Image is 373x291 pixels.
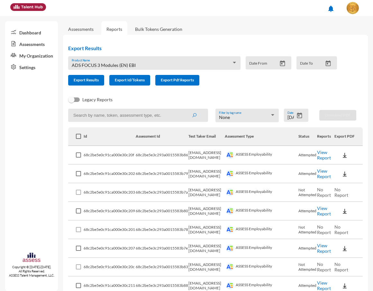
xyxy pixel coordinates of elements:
[225,221,298,239] td: ASSESS Employability
[294,112,305,119] button: Open calendar
[68,45,342,51] h2: Export Results
[115,77,145,82] span: Export Id/Tokens
[219,114,230,120] span: None
[317,205,331,216] a: View Report
[5,61,58,73] a: Settings
[225,258,298,277] td: ASSESS Employability
[317,187,331,198] span: No Report
[5,26,58,38] a: Dashboard
[22,252,41,264] img: assesscompany-logo.png
[68,109,208,122] input: Search by name, token, assessment type, etc.
[188,127,225,146] th: Test Taker Email
[188,221,225,239] td: [EMAIL_ADDRESS][DOMAIN_NAME]
[298,183,317,202] td: Not Attempted
[136,183,188,202] td: 68c2be5e3c293a0015583b7a
[225,239,298,258] td: ASSESS Employability
[136,202,188,221] td: 68c2be5e3c293a0015583b80
[68,75,104,86] button: Export Results
[84,258,136,277] td: 68c2be5e0c91ca000e30c20c
[101,21,127,37] a: Reports
[298,127,317,146] th: Status
[225,165,298,183] td: ASSESS Employability
[334,224,348,235] span: No Report
[298,258,317,277] td: Not Attempted
[82,96,113,104] span: Legacy Reports
[298,146,317,165] td: Attempted
[325,113,351,117] span: Download PDF
[317,150,331,160] a: View Report
[136,127,188,146] th: Assessment Id
[319,110,356,121] button: Download PDF
[84,221,136,239] td: 68c2be5e0c91ca000e30c201
[188,165,225,183] td: [EMAIL_ADDRESS][DOMAIN_NAME]
[5,265,58,277] p: Copyright © [DATE]-[DATE]. All Rights Reserved. ASSESS Talent Management, LLC.
[136,258,188,277] td: 68c2be5e3c293a0015583b83
[317,168,331,179] a: View Report
[317,127,334,146] th: Reports
[188,239,225,258] td: [EMAIL_ADDRESS][DOMAIN_NAME]
[84,146,136,165] td: 68c2be5e0c91ca000e30c20f
[277,60,288,67] button: Open calendar
[317,224,331,235] span: No Report
[161,77,194,82] span: Export Pdf Reports
[225,127,298,146] th: Assessment Type
[323,60,334,67] button: Open calendar
[188,146,225,165] td: [EMAIL_ADDRESS][DOMAIN_NAME]
[317,280,331,291] a: View Report
[317,261,331,272] span: No Report
[5,50,58,61] a: My Organization
[298,221,317,239] td: Not Attempted
[225,146,298,165] td: ASSESS Employability
[130,21,187,37] a: Bulk Tokens Generation
[84,165,136,183] td: 68c2be5e0c91ca000e30c202
[334,127,363,146] th: Export PDF
[72,62,136,68] span: ADS FOCUS 3 Modules (EN) EBI
[188,183,225,202] td: [EMAIL_ADDRESS][DOMAIN_NAME]
[84,202,136,221] td: 68c2be5e0c91ca000e30c209
[225,202,298,221] td: ASSESS Employability
[84,239,136,258] td: 68c2be5e0c91ca000e30c207
[5,38,58,50] a: Assessments
[84,183,136,202] td: 68c2be5e0c91ca000e30c203
[68,26,94,32] a: Assessments
[334,261,348,272] span: No Report
[327,5,335,13] mat-icon: notifications
[298,239,317,258] td: Attempted
[136,165,188,183] td: 68c2be5e3c293a0015583b79
[136,221,188,239] td: 68c2be5e3c293a0015583b78
[298,202,317,221] td: Attempted
[136,239,188,258] td: 68c2be5e3c293a0015583b7e
[74,77,99,82] span: Export Results
[225,183,298,202] td: ASSESS Employability
[188,258,225,277] td: [EMAIL_ADDRESS][DOMAIN_NAME]
[188,202,225,221] td: [EMAIL_ADDRESS][DOMAIN_NAME]
[84,127,136,146] th: Id
[155,75,199,86] button: Export Pdf Reports
[109,75,150,86] button: Export Id/Tokens
[317,243,331,254] a: View Report
[334,187,348,198] span: No Report
[136,146,188,165] td: 68c2be5e3c293a0015583b86
[298,165,317,183] td: Attempted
